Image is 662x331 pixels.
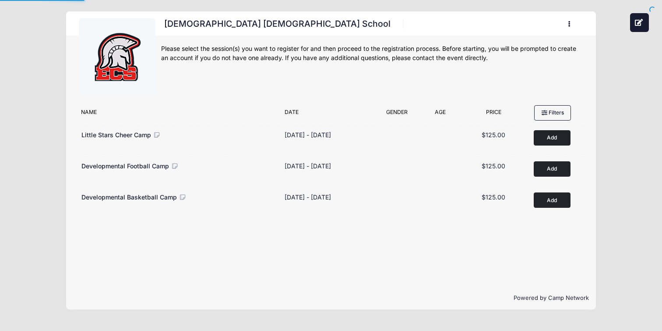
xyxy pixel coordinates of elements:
[463,108,524,121] div: Price
[161,44,583,63] div: Please select the session(s) you want to register for and then proceed to the registration proces...
[377,108,417,121] div: Gender
[534,105,571,120] button: Filters
[77,108,280,121] div: Name
[81,162,169,170] span: Developmental Football Camp
[81,193,177,201] span: Developmental Basketball Camp
[482,193,505,201] span: $125.00
[280,108,377,121] div: Date
[85,24,150,90] img: logo
[534,161,570,177] button: Add
[482,162,505,170] span: $125.00
[285,130,331,139] div: [DATE] - [DATE]
[81,131,151,139] span: Little Stars Cheer Camp
[285,192,331,202] div: [DATE] - [DATE]
[73,294,589,303] p: Powered by Camp Network
[161,16,393,32] h1: [DEMOGRAPHIC_DATA] [DEMOGRAPHIC_DATA] School
[534,130,570,146] button: Add
[417,108,463,121] div: Age
[285,161,331,171] div: [DATE] - [DATE]
[534,192,570,208] button: Add
[482,131,505,139] span: $125.00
